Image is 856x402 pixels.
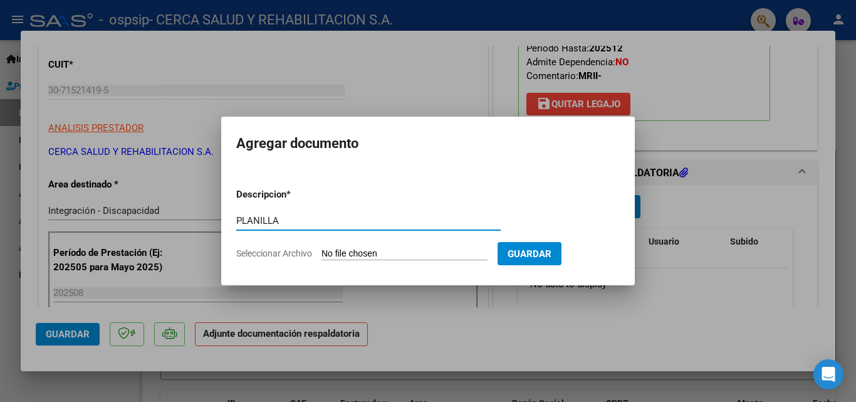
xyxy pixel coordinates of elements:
span: Seleccionar Archivo [236,248,312,258]
p: Descripcion [236,188,352,202]
div: Open Intercom Messenger [813,359,843,389]
h2: Agregar documento [236,132,620,156]
span: Guardar [508,248,551,260]
button: Guardar [498,242,561,265]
